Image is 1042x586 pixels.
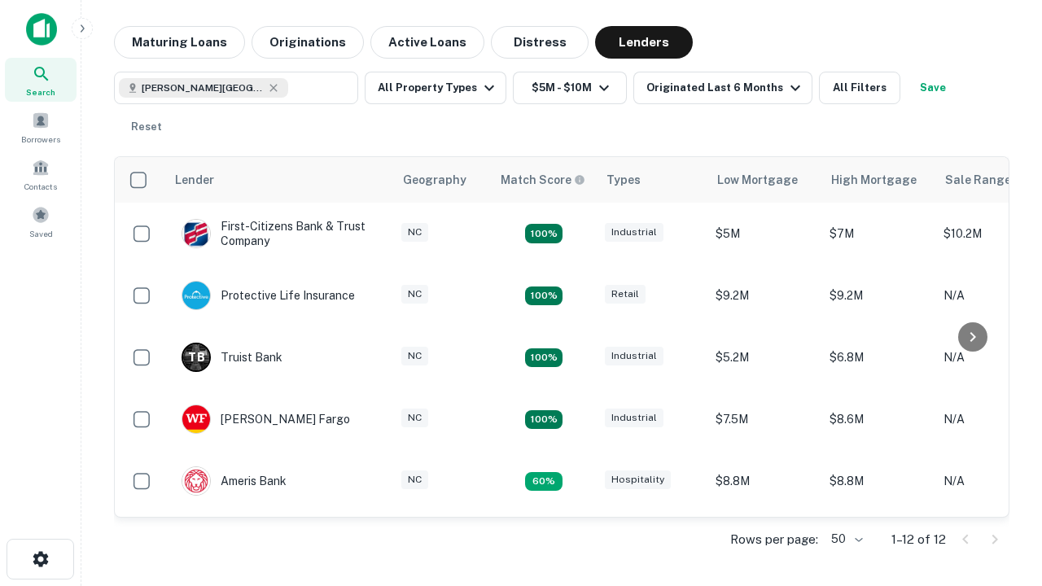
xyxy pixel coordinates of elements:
[5,58,77,102] a: Search
[605,223,663,242] div: Industrial
[120,111,173,143] button: Reset
[501,171,582,189] h6: Match Score
[961,404,1042,482] iframe: Chat Widget
[707,512,821,574] td: $9.2M
[730,530,818,549] p: Rows per page:
[165,157,393,203] th: Lender
[393,157,491,203] th: Geography
[501,171,585,189] div: Capitalize uses an advanced AI algorithm to match your search with the best lender. The match sco...
[605,347,663,365] div: Industrial
[188,349,204,366] p: T B
[717,170,798,190] div: Low Mortgage
[525,224,563,243] div: Matching Properties: 2, hasApolloMatch: undefined
[114,26,245,59] button: Maturing Loans
[821,157,935,203] th: High Mortgage
[525,286,563,306] div: Matching Properties: 2, hasApolloMatch: undefined
[831,170,917,190] div: High Mortgage
[525,472,563,492] div: Matching Properties: 1, hasApolloMatch: undefined
[5,152,77,196] a: Contacts
[525,348,563,368] div: Matching Properties: 3, hasApolloMatch: undefined
[595,26,693,59] button: Lenders
[646,78,805,98] div: Originated Last 6 Months
[491,157,597,203] th: Capitalize uses an advanced AI algorithm to match your search with the best lender. The match sco...
[707,203,821,265] td: $5M
[401,470,428,489] div: NC
[707,450,821,512] td: $8.8M
[707,326,821,388] td: $5.2M
[182,281,355,310] div: Protective Life Insurance
[370,26,484,59] button: Active Loans
[821,265,935,326] td: $9.2M
[821,450,935,512] td: $8.8M
[401,223,428,242] div: NC
[175,170,214,190] div: Lender
[142,81,264,95] span: [PERSON_NAME][GEOGRAPHIC_DATA], [GEOGRAPHIC_DATA]
[5,105,77,149] a: Borrowers
[821,326,935,388] td: $6.8M
[182,220,210,247] img: picture
[819,72,900,104] button: All Filters
[605,285,646,304] div: Retail
[365,72,506,104] button: All Property Types
[513,72,627,104] button: $5M - $10M
[707,265,821,326] td: $9.2M
[707,388,821,450] td: $7.5M
[26,13,57,46] img: capitalize-icon.png
[182,282,210,309] img: picture
[821,388,935,450] td: $8.6M
[26,85,55,98] span: Search
[491,26,589,59] button: Distress
[707,157,821,203] th: Low Mortgage
[891,530,946,549] p: 1–12 of 12
[825,527,865,551] div: 50
[907,72,959,104] button: Save your search to get updates of matches that match your search criteria.
[401,409,428,427] div: NC
[182,405,210,433] img: picture
[821,203,935,265] td: $7M
[182,466,287,496] div: Ameris Bank
[605,470,671,489] div: Hospitality
[605,409,663,427] div: Industrial
[182,467,210,495] img: picture
[821,512,935,574] td: $9.2M
[525,410,563,430] div: Matching Properties: 2, hasApolloMatch: undefined
[606,170,641,190] div: Types
[945,170,1011,190] div: Sale Range
[21,133,60,146] span: Borrowers
[182,405,350,434] div: [PERSON_NAME] Fargo
[597,157,707,203] th: Types
[5,199,77,243] a: Saved
[403,170,466,190] div: Geography
[633,72,812,104] button: Originated Last 6 Months
[29,227,53,240] span: Saved
[401,347,428,365] div: NC
[182,343,282,372] div: Truist Bank
[182,219,377,248] div: First-citizens Bank & Trust Company
[252,26,364,59] button: Originations
[24,180,57,193] span: Contacts
[401,285,428,304] div: NC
